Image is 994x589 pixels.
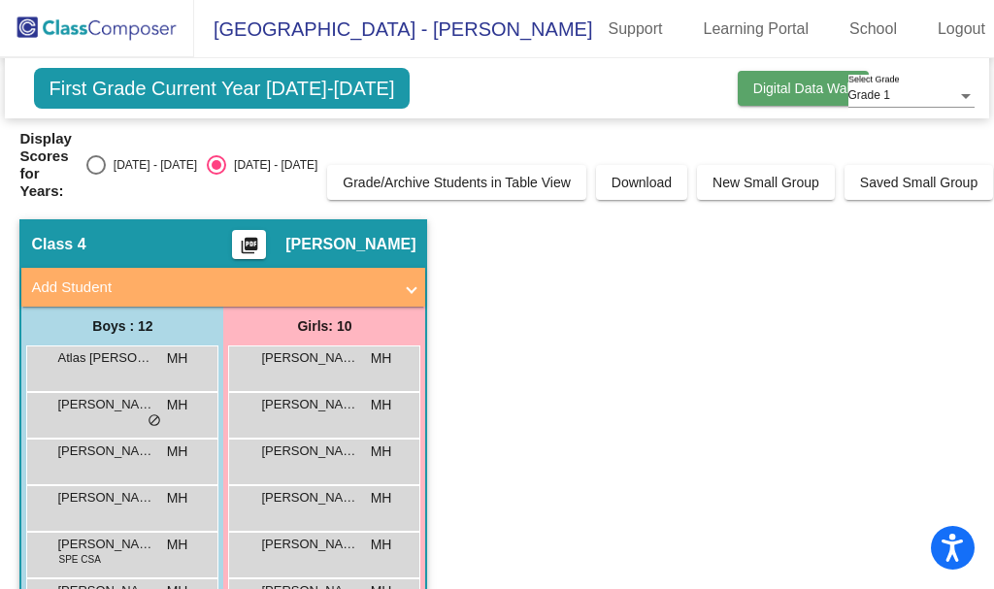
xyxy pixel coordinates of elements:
span: MH [167,348,188,369]
div: Girls: 10 [223,307,425,345]
mat-radio-group: Select an option [86,155,317,175]
span: Grade 1 [848,88,890,102]
span: First Grade Current Year [DATE]-[DATE] [34,68,409,109]
span: Digital Data Wall [753,81,853,96]
span: SPE CSA [58,552,100,567]
button: Print Students Details [232,230,266,259]
span: MH [167,395,188,415]
span: [PERSON_NAME] [261,442,358,461]
span: do_not_disturb_alt [148,413,161,429]
mat-panel-title: Add Student [31,277,392,299]
span: [PERSON_NAME] [285,235,415,254]
span: [PERSON_NAME] [261,535,358,554]
span: [PERSON_NAME] [57,442,154,461]
button: Download [596,165,687,200]
span: Class 4 [31,235,85,254]
mat-expansion-panel-header: Add Student [21,268,425,307]
span: Download [612,175,672,190]
a: Learning Portal [688,14,825,45]
span: Saved Small Group [860,175,977,190]
button: Grade/Archive Students in Table View [327,165,586,200]
span: MH [167,442,188,462]
span: MH [167,488,188,508]
span: [PERSON_NAME] [261,488,358,507]
span: New Small Group [712,175,819,190]
span: MH [371,348,392,369]
span: [PERSON_NAME] [261,348,358,368]
span: [PERSON_NAME] [57,488,154,507]
span: Atlas [PERSON_NAME] [57,348,154,368]
span: [PERSON_NAME] [57,535,154,554]
span: [PERSON_NAME] [261,395,358,414]
button: Digital Data Wall [738,71,869,106]
span: Grade/Archive Students in Table View [343,175,571,190]
span: MH [371,442,392,462]
span: MH [371,488,392,508]
span: Display Scores for Years: [19,130,71,200]
a: Support [592,14,678,45]
button: Saved Small Group [845,165,993,200]
a: School [834,14,912,45]
mat-icon: picture_as_pdf [238,236,261,263]
span: MH [371,395,392,415]
button: New Small Group [697,165,835,200]
span: [GEOGRAPHIC_DATA] - [PERSON_NAME] [194,14,592,45]
div: [DATE] - [DATE] [226,156,317,174]
div: [DATE] - [DATE] [106,156,197,174]
span: MH [167,535,188,555]
span: [PERSON_NAME] [57,395,154,414]
span: MH [371,535,392,555]
div: Boys : 12 [21,307,223,345]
